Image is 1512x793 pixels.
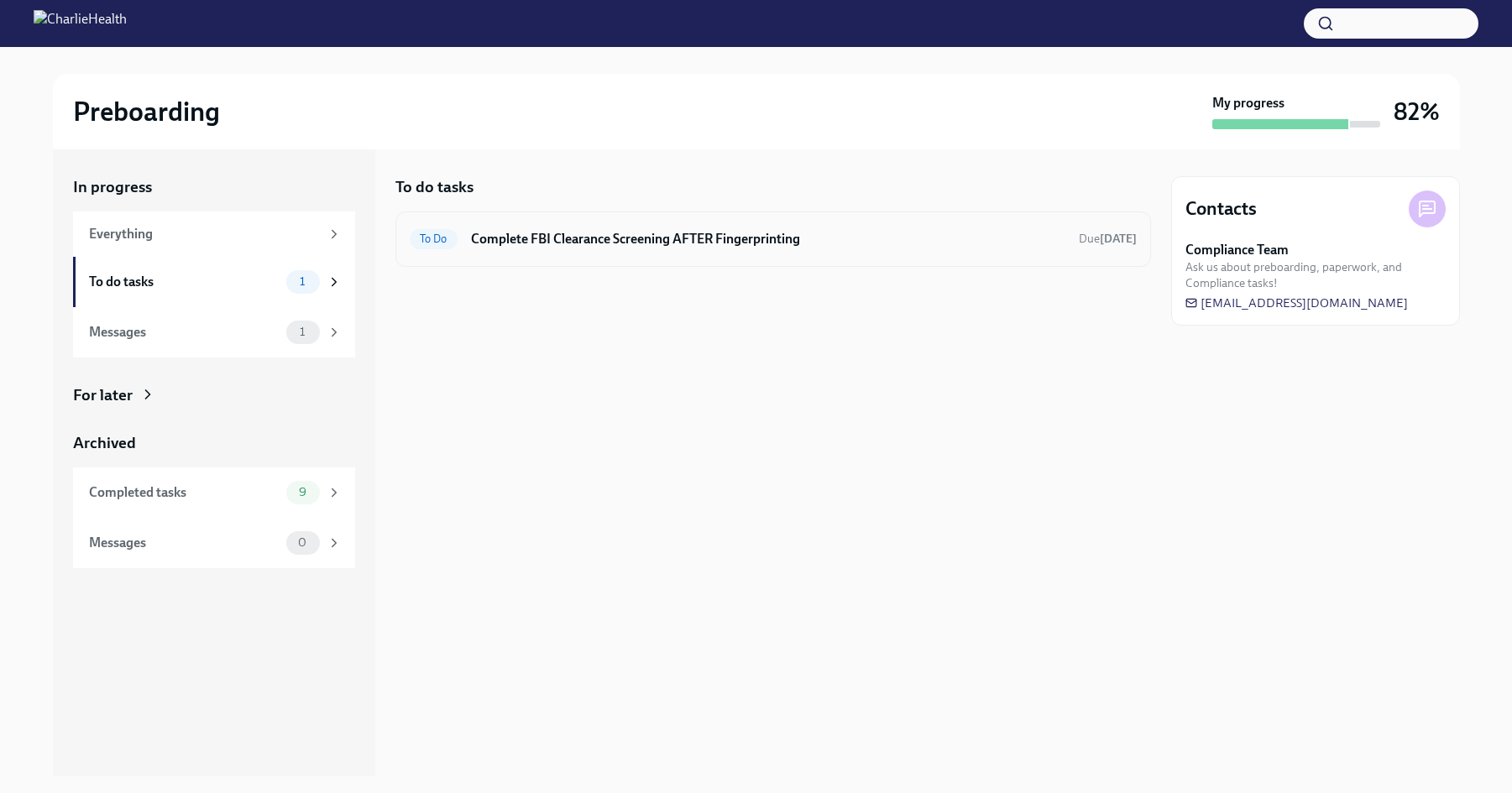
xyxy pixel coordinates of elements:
a: Messages0 [73,518,355,568]
div: Messages [89,323,280,342]
a: Everything [73,211,355,257]
a: For later [73,384,355,406]
span: October 9th, 2025 09:00 [1079,231,1137,247]
h2: Preboarding [73,95,220,128]
img: CharlieHealth [34,10,127,37]
h4: Contacts [1185,196,1257,222]
span: Ask us about preboarding, paperwork, and Compliance tasks! [1185,259,1446,291]
span: 1 [290,275,315,288]
div: Everything [89,225,320,243]
a: Archived [73,432,355,454]
a: Messages1 [73,307,355,357]
strong: [DATE] [1100,232,1137,246]
span: To Do [410,232,458,245]
span: Due [1079,232,1137,246]
div: To do tasks [89,273,280,291]
div: Completed tasks [89,483,280,502]
a: To DoComplete FBI Clearance Screening AFTER FingerprintingDue[DATE] [410,226,1137,253]
h6: Complete FBI Clearance Screening AFTER Fingerprinting [471,230,1065,248]
span: 9 [289,486,317,498]
a: In progress [73,176,355,198]
div: Messages [89,534,280,552]
h3: 82% [1394,97,1440,127]
div: For later [73,384,133,406]
span: 1 [290,326,315,338]
span: 0 [288,536,317,549]
a: To do tasks1 [73,257,355,307]
a: Completed tasks9 [73,467,355,518]
strong: Compliance Team [1185,241,1289,259]
a: [EMAIL_ADDRESS][DOMAIN_NAME] [1185,295,1408,311]
strong: My progress [1212,94,1284,112]
h5: To do tasks [395,176,473,198]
